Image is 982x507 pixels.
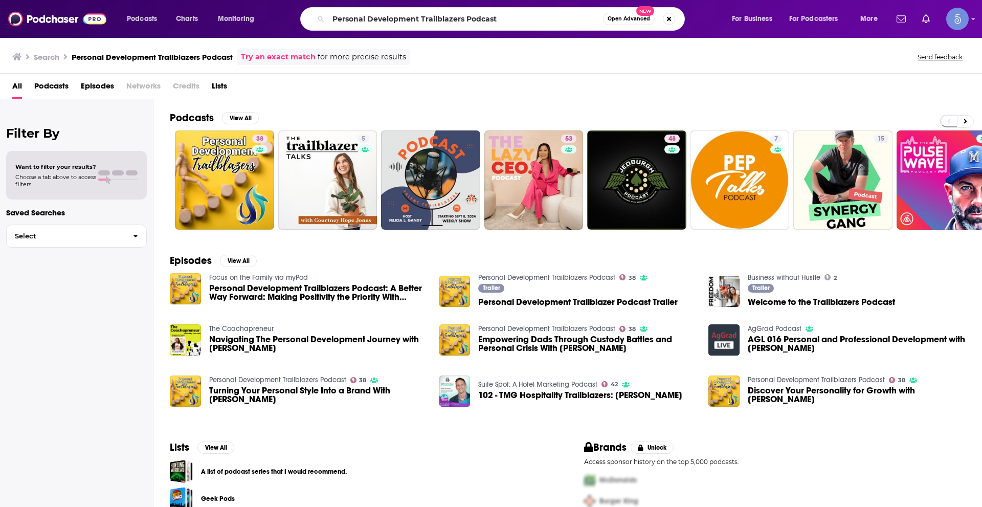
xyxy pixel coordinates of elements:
[725,11,785,27] button: open menu
[853,11,890,27] button: open menu
[358,135,369,143] a: 5
[362,134,365,144] span: 5
[946,8,969,30] img: User Profile
[878,134,884,144] span: 15
[584,441,627,454] h2: Brands
[603,13,655,25] button: Open AdvancedNew
[946,8,969,30] button: Show profile menu
[15,173,96,188] span: Choose a tab above to access filters.
[170,112,214,124] h2: Podcasts
[34,78,69,99] a: Podcasts
[629,276,636,280] span: 38
[170,324,201,356] img: Navigating The Personal Development Journey with Jocelyn Resnick
[748,335,966,352] span: AGL 016 Personal and Professional Development with [PERSON_NAME]
[318,51,406,63] span: for more precise results
[898,378,905,383] span: 38
[209,376,346,384] a: Personal Development Trailblazers Podcast
[668,134,676,144] span: 48
[197,442,234,454] button: View All
[439,324,471,356] img: Empowering Dads Through Custody Battles and Personal Crisis With Mitch Harley
[170,273,201,304] img: Personal Development Trailblazers Podcast: A Better Way Forward: Making Positivity the Priority W...
[170,376,201,407] img: Turning Your Personal Style Into a Brand With Tinashe Immanuel
[561,135,576,143] a: 53
[170,254,212,267] h2: Episodes
[748,298,895,306] span: Welcome to the Trailblazers Podcast
[584,458,966,466] p: Access sponsor history on the top 5,000 podcasts.
[918,10,934,28] a: Show notifications dropdown
[636,6,655,16] span: New
[611,382,618,387] span: 42
[439,376,471,407] img: 102 - TMG Hospitality Trailblazers: Mark Williams
[587,130,686,230] a: 48
[478,391,682,400] a: 102 - TMG Hospitality Trailblazers: Mark Williams
[631,442,674,454] button: Unlock
[783,11,853,27] button: open menu
[439,276,471,307] img: Personal Development Trailblazer Podcast Trailer
[483,285,500,291] span: Trailer
[599,497,638,505] span: Burger King
[789,12,838,26] span: For Podcasters
[170,441,234,454] a: ListsView All
[173,78,199,99] span: Credits
[478,324,615,333] a: Personal Development Trailblazers Podcast
[478,335,696,352] span: Empowering Dads Through Custody Battles and Personal Crisis With [PERSON_NAME]
[201,493,235,504] a: Geek Pods
[127,12,157,26] span: Podcasts
[478,335,696,352] a: Empowering Dads Through Custody Battles and Personal Crisis With Mitch Harley
[241,51,316,63] a: Try an exact match
[690,130,790,230] a: 7
[6,225,147,248] button: Select
[664,135,680,143] a: 48
[824,274,837,280] a: 2
[209,335,427,352] span: Navigating The Personal Development Journey with [PERSON_NAME]
[892,10,910,28] a: Show notifications dropdown
[310,7,695,31] div: Search podcasts, credits, & more...
[889,377,905,383] a: 38
[748,324,801,333] a: AgGrad Podcast
[170,112,259,124] a: PodcastsView All
[359,378,366,383] span: 38
[484,130,584,230] a: 53
[8,9,106,29] img: Podchaser - Follow, Share and Rate Podcasts
[170,460,193,483] a: A list of podcast series that I would recommend.
[218,12,254,26] span: Monitoring
[120,11,170,27] button: open menu
[752,285,770,291] span: Trailer
[6,208,147,217] p: Saved Searches
[170,254,257,267] a: EpisodesView All
[708,276,740,307] img: Welcome to the Trailblazers Podcast
[748,386,966,404] span: Discover Your Personality for Growth with [PERSON_NAME]
[209,284,427,301] a: Personal Development Trailblazers Podcast: A Better Way Forward: Making Positivity the Priority W...
[328,11,603,27] input: Search podcasts, credits, & more...
[220,255,257,267] button: View All
[478,273,615,282] a: Personal Development Trailblazers Podcast
[478,298,678,306] a: Personal Development Trailblazer Podcast Trailer
[209,386,427,404] a: Turning Your Personal Style Into a Brand With Tinashe Immanuel
[278,130,377,230] a: 5
[256,134,263,144] span: 38
[619,274,636,280] a: 38
[708,324,740,356] img: AGL 016 Personal and Professional Development with Sarah Bohnenkamp
[169,11,204,27] a: Charts
[565,134,572,144] span: 53
[12,78,22,99] a: All
[478,380,597,389] a: Suite Spot: A Hotel Marketing Podcast
[748,386,966,404] a: Discover Your Personality for Growth with Eric Gee
[350,377,367,383] a: 38
[708,376,740,407] a: Discover Your Personality for Growth with Eric Gee
[209,324,274,333] a: The Coachapreneur
[748,273,820,282] a: Business without Hustle
[860,12,878,26] span: More
[252,135,267,143] a: 38
[580,470,599,491] img: First Pro Logo
[209,335,427,352] a: Navigating The Personal Development Journey with Jocelyn Resnick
